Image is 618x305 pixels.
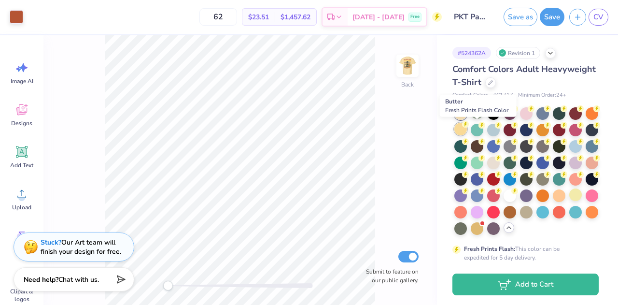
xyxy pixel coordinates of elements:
[248,12,269,22] span: $23.51
[504,8,537,26] button: Save as
[401,80,414,89] div: Back
[398,56,417,75] img: Back
[352,12,405,22] span: [DATE] - [DATE]
[11,119,32,127] span: Designs
[12,203,31,211] span: Upload
[518,91,566,100] span: Minimum Order: 24 +
[10,161,33,169] span: Add Text
[593,12,604,23] span: CV
[6,288,38,303] span: Clipart & logos
[496,47,540,59] div: Revision 1
[452,47,491,59] div: # 524362A
[281,12,310,22] span: $1,457.62
[589,9,608,26] a: CV
[452,63,596,88] span: Comfort Colors Adult Heavyweight T-Shirt
[464,245,515,253] strong: Fresh Prints Flash:
[440,95,517,117] div: Butter
[452,274,599,295] button: Add to Cart
[410,14,420,20] span: Free
[361,267,419,285] label: Submit to feature on our public gallery.
[464,245,583,262] div: This color can be expedited for 5 day delivery.
[445,106,508,114] span: Fresh Prints Flash Color
[11,77,33,85] span: Image AI
[58,275,99,284] span: Chat with us.
[199,8,237,26] input: – –
[41,238,61,247] strong: Stuck?
[447,7,494,27] input: Untitled Design
[540,8,564,26] button: Save
[163,281,173,290] div: Accessibility label
[41,238,121,256] div: Our Art team will finish your design for free.
[24,275,58,284] strong: Need help?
